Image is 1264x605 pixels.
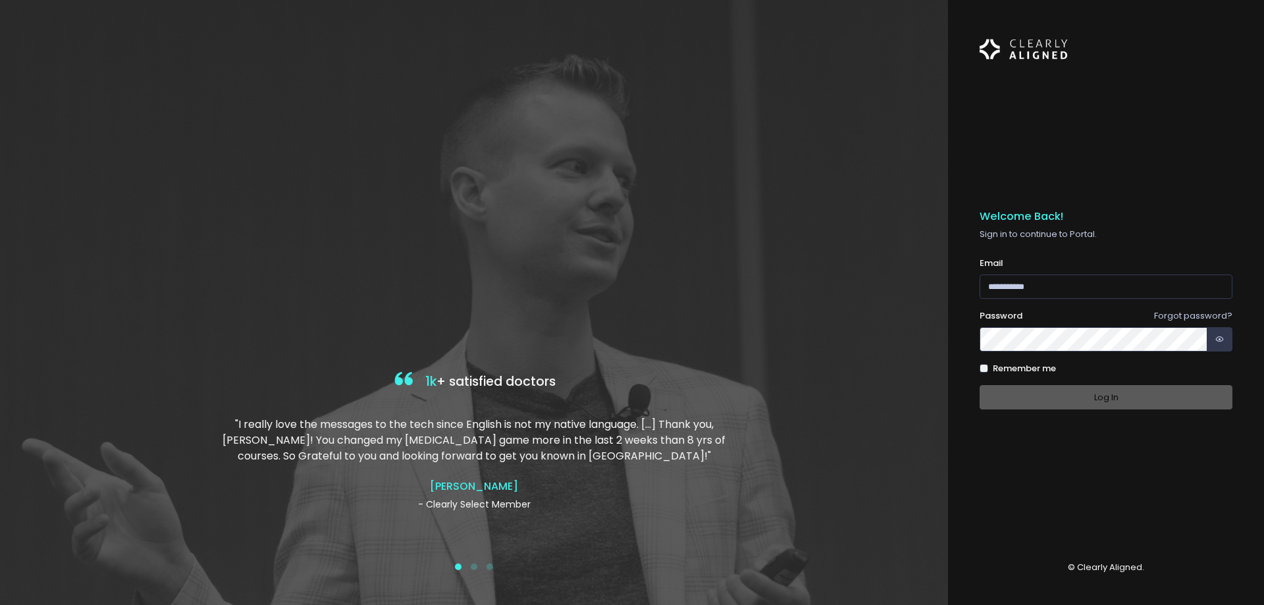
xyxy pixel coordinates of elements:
p: "I really love the messages to the tech since English is not my native language. […] Thank you, [... [219,417,729,464]
p: - Clearly Select Member [219,498,729,512]
h4: + satisfied doctors [219,369,729,396]
img: Logo Horizontal [980,32,1068,67]
h4: [PERSON_NAME] [219,480,729,492]
h5: Welcome Back! [980,210,1232,223]
span: 1k [425,373,436,390]
a: Forgot password? [1154,309,1232,322]
label: Password [980,309,1022,323]
label: Remember me [993,362,1056,375]
p: © Clearly Aligned. [980,561,1232,574]
p: Sign in to continue to Portal. [980,228,1232,241]
label: Email [980,257,1003,270]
